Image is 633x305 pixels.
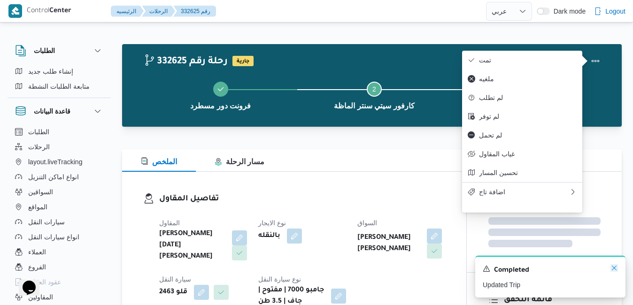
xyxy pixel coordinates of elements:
button: Logout [590,2,629,21]
button: Dismiss toast [610,264,618,272]
h3: قاعدة البيانات [34,106,70,117]
button: غياب المقاول [462,145,582,163]
button: الطلبات [11,124,107,139]
div: Notification [483,264,618,276]
span: الرحلات [28,141,50,152]
button: الرحلات [11,139,107,154]
span: الطلبات [28,126,49,137]
span: إنشاء طلب جديد [28,66,73,77]
span: سيارة النقل [159,275,191,283]
span: انواع سيارات النقل [28,231,79,243]
span: لم تطلب [479,94,577,101]
span: مسار الرحلة [215,158,264,166]
span: نوع سيارة النقل [258,275,301,283]
button: حياه ايجيبت -6اكتوبر [451,70,605,119]
span: تمت [479,56,577,64]
span: لم تحمل [479,131,577,139]
span: الفروع [28,261,46,273]
span: Dark mode [550,8,586,15]
button: لم تحمل [462,126,582,145]
span: لم توفر [479,113,577,120]
span: انواع اماكن التنزيل [28,171,79,183]
button: الطلبات [15,45,103,56]
span: layout.liveTracking [28,156,82,168]
span: المقاول [159,219,180,227]
span: كارفور سيتي سنتر الماظة [334,100,414,112]
button: كارفور سيتي سنتر الماظة [297,70,451,119]
button: المقاولين [11,290,107,305]
span: جارية [232,56,254,66]
button: العملاء [11,244,107,259]
button: الرحلات [142,6,175,17]
button: layout.liveTracking [11,154,107,169]
span: 2 [372,85,376,93]
span: متابعة الطلبات النشطة [28,81,90,92]
span: الملخص [141,158,177,166]
span: Logout [605,6,625,17]
button: عقود العملاء [11,274,107,290]
button: انواع سيارات النقل [11,229,107,244]
button: الفروع [11,259,107,274]
span: Completed [494,265,529,276]
button: لم توفر [462,107,582,126]
span: السواقين [28,186,53,198]
b: جارية [237,59,249,64]
div: الطلبات [8,64,111,98]
span: المقاولين [28,291,53,303]
span: عقود العملاء [28,276,61,288]
b: قلو 2463 [159,287,187,298]
button: لم تطلب [462,88,582,107]
h3: الطلبات [34,45,55,56]
b: Center [49,8,71,15]
span: ملغيه [479,75,577,83]
span: سيارات النقل [28,216,65,228]
b: [PERSON_NAME][DATE] [PERSON_NAME] [159,229,225,262]
button: قاعدة البيانات [15,106,103,117]
button: المواقع [11,199,107,214]
h2: 332625 رحلة رقم [144,56,228,68]
button: انواع اماكن التنزيل [11,169,107,184]
span: فرونت دور مسطرد [190,100,251,112]
button: متابعة الطلبات النشطة [11,79,107,94]
span: المواقع [28,201,47,213]
iframe: chat widget [9,267,39,296]
span: اضافة تاج [479,188,569,196]
p: Updated Trip [483,280,618,290]
span: نوع الايجار [258,219,286,227]
button: ملغيه [462,69,582,88]
button: السواقين [11,184,107,199]
button: فرونت دور مسطرد [144,70,297,119]
svg: Step 1 is complete [217,85,224,93]
b: بالنقله [258,230,280,242]
button: إنشاء طلب جديد [11,64,107,79]
span: العملاء [28,246,46,258]
button: اضافة تاج [462,182,582,201]
h3: تفاصيل المقاول [159,193,445,206]
b: [PERSON_NAME] [PERSON_NAME] [357,232,420,255]
button: تمت [462,51,582,69]
span: غياب المقاول [479,150,577,158]
button: تحسين المسار [462,163,582,182]
img: X8yXhbKr1z7QwAAAABJRU5ErkJggg== [8,4,22,18]
span: تحسين المسار [479,169,577,176]
button: سيارات النقل [11,214,107,229]
button: الرئيسيه [111,6,144,17]
button: Actions [586,52,605,70]
button: 332625 رقم [173,6,216,17]
span: السواق [357,219,377,227]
